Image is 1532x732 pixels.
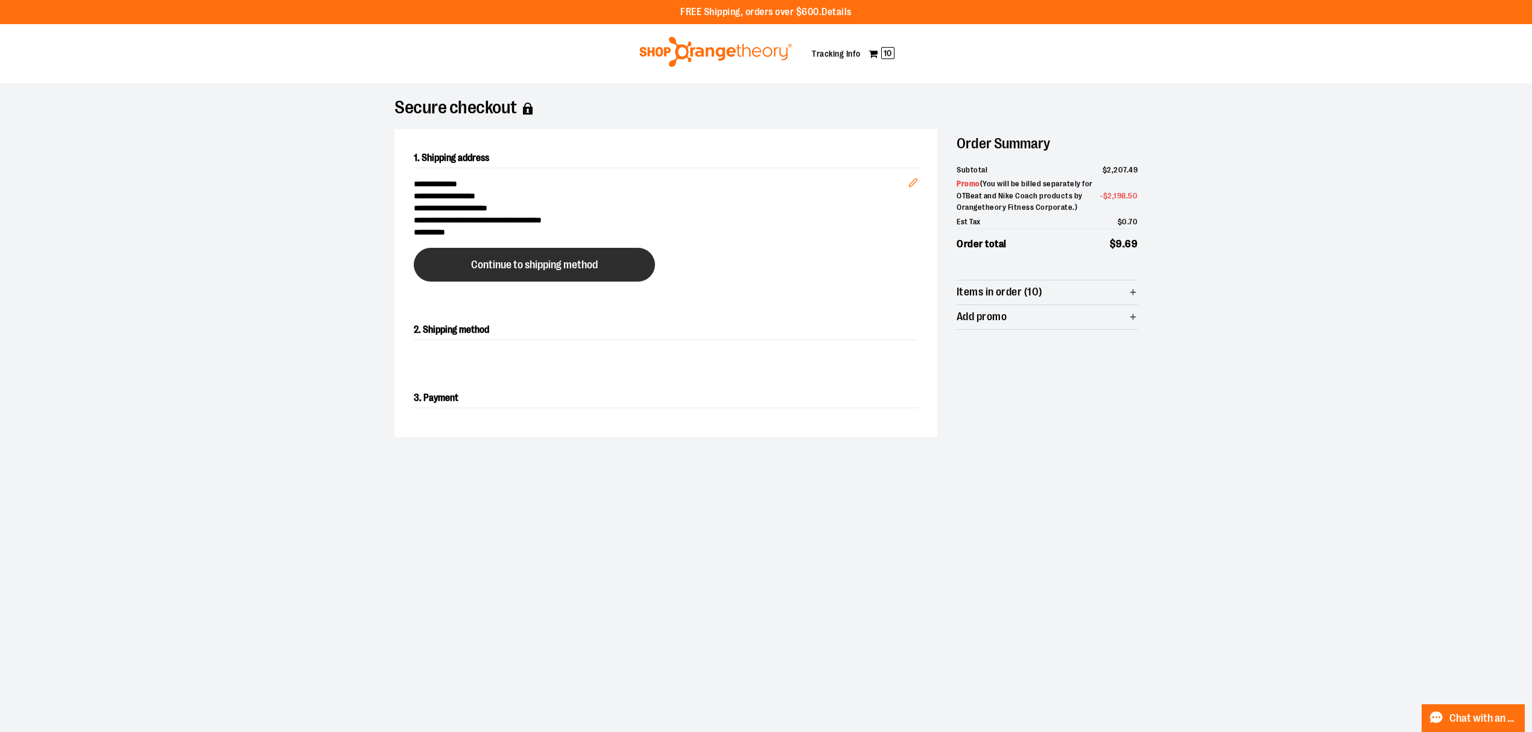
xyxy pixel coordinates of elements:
[957,305,1138,329] button: Add promo
[1110,238,1116,250] span: $
[1107,191,1112,200] span: 2
[957,216,981,228] span: Est Tax
[881,47,894,59] span: 10
[1118,217,1122,226] span: $
[957,286,1043,298] span: Items in order (10)
[1127,217,1129,226] span: .
[957,280,1138,304] button: Items in order (10)
[812,49,861,58] a: Tracking Info
[1116,238,1122,250] span: 9
[1122,217,1127,226] span: 0
[1103,165,1107,174] span: $
[1125,238,1138,250] span: 69
[957,236,1007,252] span: Order total
[1122,238,1125,250] span: .
[957,179,980,188] span: Promo
[1126,191,1128,200] span: .
[394,103,1138,115] h1: Secure checkout
[821,7,852,17] a: Details
[1127,165,1129,174] span: .
[899,159,928,201] button: Edit
[638,37,794,67] img: Shop Orangetheory
[1112,165,1114,174] span: ,
[957,129,1138,158] h2: Order Summary
[414,388,918,408] h2: 3. Payment
[1112,191,1114,200] span: ,
[1449,713,1518,724] span: Chat with an Expert
[957,311,1007,323] span: Add promo
[957,164,987,176] span: Subtotal
[1128,217,1138,226] span: 70
[414,320,918,340] h2: 2. Shipping method
[680,5,852,19] p: FREE Shipping, orders over $600.
[1100,190,1138,202] span: -
[1113,191,1126,200] span: 198
[1113,165,1127,174] span: 207
[1128,191,1138,200] span: 50
[957,179,1093,212] span: ( You will be billed separately for OTBeat and Nike Coach products by Orangetheory Fitness Corpor...
[1103,191,1108,200] span: $
[1422,704,1525,732] button: Chat with an Expert
[1128,165,1138,174] span: 49
[414,148,918,168] h2: 1. Shipping address
[1107,165,1112,174] span: 2
[414,248,655,282] button: Continue to shipping method
[471,259,598,271] span: Continue to shipping method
